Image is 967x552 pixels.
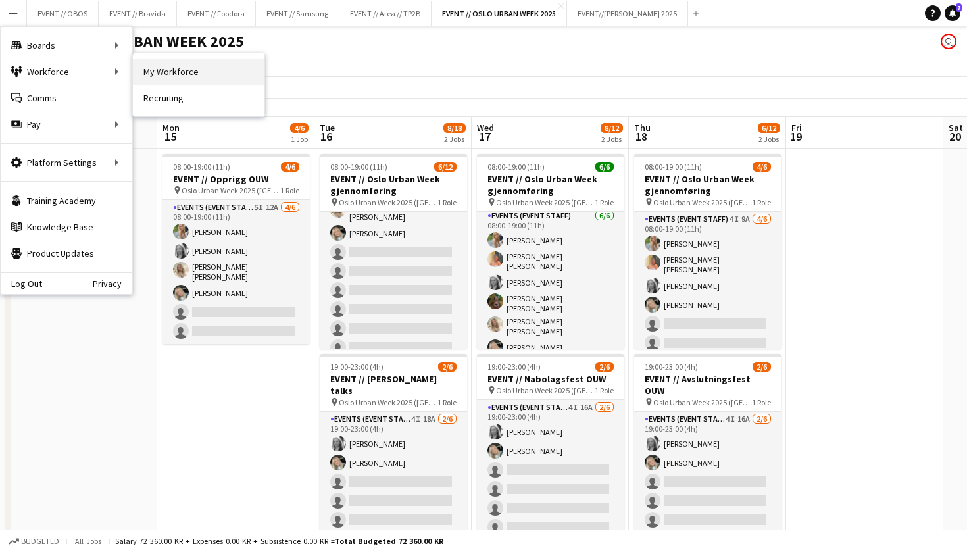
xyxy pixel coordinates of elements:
[477,209,624,361] app-card-role: Events (Event Staff)6/608:00-19:00 (11h)[PERSON_NAME][PERSON_NAME] [PERSON_NAME][PERSON_NAME][PER...
[634,212,781,356] app-card-role: Events (Event Staff)4I9A4/608:00-19:00 (11h)[PERSON_NAME][PERSON_NAME] [PERSON_NAME][PERSON_NAME]...
[330,162,387,172] span: 08:00-19:00 (11h)
[477,173,624,197] h3: EVENT // Oslo Urban Week gjennomføring
[475,129,494,144] span: 17
[645,362,698,372] span: 19:00-23:00 (4h)
[1,111,132,138] div: Pay
[133,85,264,111] a: Recruiting
[1,188,132,214] a: Training Academy
[758,123,780,133] span: 6/12
[634,122,651,134] span: Thu
[432,1,567,26] button: EVENT // OSLO URBAN WEEK 2025
[320,173,467,197] h3: EVENT // Oslo Urban Week gjennomføring
[945,5,960,21] a: 7
[595,197,614,207] span: 1 Role
[477,354,624,540] app-job-card: 19:00-23:00 (4h)2/6EVENT // Nabolagsfest OUW Oslo Urban Week 2025 ([GEOGRAPHIC_DATA])1 RoleEvents...
[115,536,443,546] div: Salary 72 360.00 KR + Expenses 0.00 KR + Subsistence 0.00 KR =
[280,186,299,195] span: 1 Role
[1,240,132,266] a: Product Updates
[291,134,308,144] div: 1 Job
[93,278,132,289] a: Privacy
[320,412,467,552] app-card-role: Events (Event Staff)4I18A2/619:00-23:00 (4h)[PERSON_NAME][PERSON_NAME]
[173,162,230,172] span: 08:00-19:00 (11h)
[1,278,42,289] a: Log Out
[1,85,132,111] a: Comms
[634,373,781,397] h3: EVENT // Avslutningsfest OUW
[99,1,177,26] button: EVENT // Bravida
[956,3,962,12] span: 7
[949,122,963,134] span: Sat
[789,129,802,144] span: 19
[487,162,545,172] span: 08:00-19:00 (11h)
[21,537,59,546] span: Budgeted
[595,362,614,372] span: 2/6
[601,123,623,133] span: 8/12
[320,373,467,397] h3: EVENT // [PERSON_NAME] talks
[133,59,264,85] a: My Workforce
[339,397,437,407] span: Oslo Urban Week 2025 ([GEOGRAPHIC_DATA])
[496,197,595,207] span: Oslo Urban Week 2025 ([GEOGRAPHIC_DATA])
[434,162,457,172] span: 6/12
[72,536,104,546] span: All jobs
[758,134,780,144] div: 2 Jobs
[653,197,752,207] span: Oslo Urban Week 2025 ([GEOGRAPHIC_DATA])
[161,129,180,144] span: 15
[1,59,132,85] div: Workforce
[645,162,702,172] span: 08:00-19:00 (11h)
[634,154,781,349] app-job-card: 08:00-19:00 (11h)4/6EVENT // Oslo Urban Week gjennomføring Oslo Urban Week 2025 ([GEOGRAPHIC_DATA...
[320,354,467,549] app-job-card: 19:00-23:00 (4h)2/6EVENT // [PERSON_NAME] talks Oslo Urban Week 2025 ([GEOGRAPHIC_DATA])1 RoleEve...
[318,129,335,144] span: 16
[330,362,384,372] span: 19:00-23:00 (4h)
[496,386,595,395] span: Oslo Urban Week 2025 ([GEOGRAPHIC_DATA])
[791,122,802,134] span: Fri
[339,1,432,26] button: EVENT // Atea // TP2B
[256,1,339,26] button: EVENT // Samsung
[339,197,437,207] span: Oslo Urban Week 2025 ([GEOGRAPHIC_DATA])
[477,400,624,540] app-card-role: Events (Event Staff)4I16A2/619:00-23:00 (4h)[PERSON_NAME][PERSON_NAME]
[162,154,310,344] app-job-card: 08:00-19:00 (11h)4/6EVENT // Opprigg OUW Oslo Urban Week 2025 ([GEOGRAPHIC_DATA])1 RoleEvents (Ev...
[320,94,467,361] app-card-role: [PERSON_NAME] [PERSON_NAME][PERSON_NAME][PERSON_NAME] [PERSON_NAME][PERSON_NAME] [PERSON_NAME][PE...
[177,1,256,26] button: EVENT // Foodora
[1,32,132,59] div: Boards
[477,373,624,385] h3: EVENT // Nabolagsfest OUW
[1,149,132,176] div: Platform Settings
[444,134,465,144] div: 2 Jobs
[595,162,614,172] span: 6/6
[7,534,61,549] button: Budgeted
[437,397,457,407] span: 1 Role
[567,1,688,26] button: EVENT//[PERSON_NAME] 2025
[595,386,614,395] span: 1 Role
[437,197,457,207] span: 1 Role
[477,122,494,134] span: Wed
[941,34,956,49] app-user-avatar: Johanne Holmedahl
[752,197,771,207] span: 1 Role
[335,536,443,546] span: Total Budgeted 72 360.00 KR
[27,1,99,26] button: EVENT // OBOS
[634,412,781,552] app-card-role: Events (Event Staff)4I16A2/619:00-23:00 (4h)[PERSON_NAME][PERSON_NAME]
[320,154,467,349] app-job-card: 08:00-19:00 (11h)6/12EVENT // Oslo Urban Week gjennomføring Oslo Urban Week 2025 ([GEOGRAPHIC_DAT...
[601,134,622,144] div: 2 Jobs
[634,354,781,549] app-job-card: 19:00-23:00 (4h)2/6EVENT // Avslutningsfest OUW Oslo Urban Week 2025 ([GEOGRAPHIC_DATA])1 RoleEve...
[182,186,280,195] span: Oslo Urban Week 2025 ([GEOGRAPHIC_DATA])
[487,362,541,372] span: 19:00-23:00 (4h)
[162,173,310,185] h3: EVENT // Opprigg OUW
[947,129,963,144] span: 20
[632,129,651,144] span: 18
[162,200,310,344] app-card-role: Events (Event Staff)5I12A4/608:00-19:00 (11h)[PERSON_NAME][PERSON_NAME][PERSON_NAME] [PERSON_NAME...
[752,397,771,407] span: 1 Role
[281,162,299,172] span: 4/6
[438,362,457,372] span: 2/6
[1,214,132,240] a: Knowledge Base
[753,162,771,172] span: 4/6
[477,154,624,349] app-job-card: 08:00-19:00 (11h)6/6EVENT // Oslo Urban Week gjennomføring Oslo Urban Week 2025 ([GEOGRAPHIC_DATA...
[634,173,781,197] h3: EVENT // Oslo Urban Week gjennomføring
[653,397,752,407] span: Oslo Urban Week 2025 ([GEOGRAPHIC_DATA])
[320,122,335,134] span: Tue
[290,123,309,133] span: 4/6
